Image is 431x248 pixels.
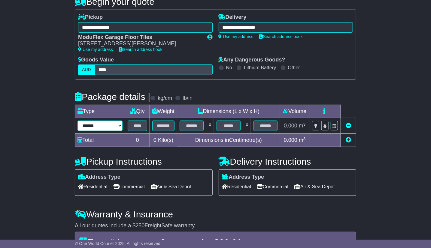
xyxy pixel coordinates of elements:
label: Any Dangerous Goods? [219,57,285,63]
div: [STREET_ADDRESS][PERSON_NAME] [78,40,201,47]
span: Residential [78,182,107,191]
label: Other [288,65,300,70]
label: Goods Value [78,57,114,63]
span: m [299,123,306,129]
span: 0.000 [284,137,297,143]
span: 0.000 [284,123,297,129]
div: All our quotes include a $ FreightSafe warranty. [75,223,356,229]
label: Address Type [222,174,264,181]
td: Qty [125,105,150,118]
span: m [299,137,306,143]
sup: 3 [303,136,306,141]
span: Air & Sea Depot [151,182,191,191]
h4: Transit Insurance Coverage for $ [79,237,352,247]
label: Pickup [78,14,103,21]
h4: Pickup Instructions [75,157,212,166]
label: Delivery [219,14,247,21]
a: Search address book [119,47,162,52]
a: Use my address [78,47,113,52]
span: Air & Sea Depot [294,182,335,191]
label: lb/in [183,95,193,102]
span: 20.61 [219,237,242,247]
h4: Delivery Instructions [219,157,356,166]
label: kg/cm [158,95,172,102]
span: 0 [153,137,156,143]
h4: Warranty & Insurance [75,209,356,219]
span: Commercial [113,182,144,191]
td: Total [75,134,125,147]
sup: 3 [303,122,306,127]
a: Add new item [346,137,351,143]
td: Weight [150,105,177,118]
td: Dimensions in Centimetre(s) [177,134,280,147]
span: Residential [222,182,251,191]
span: © One World Courier 2025. All rights reserved. [75,241,162,246]
td: Dimensions (L x W x H) [177,105,280,118]
label: AUD [78,64,95,75]
label: Address Type [78,174,120,181]
span: 250 [135,223,144,229]
h4: Package details | [75,92,150,102]
td: x [206,118,214,134]
label: No [226,65,232,70]
a: Search address book [260,34,303,39]
td: x [243,118,251,134]
td: 0 [125,134,150,147]
span: Commercial [257,182,288,191]
a: Remove this item [346,123,351,129]
a: Use my address [219,34,253,39]
td: Volume [280,105,309,118]
label: Lithium Battery [244,65,276,70]
td: Type [75,105,125,118]
td: Kilo(s) [150,134,177,147]
div: ModuFlex Garage Floor Tiles [78,34,201,41]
